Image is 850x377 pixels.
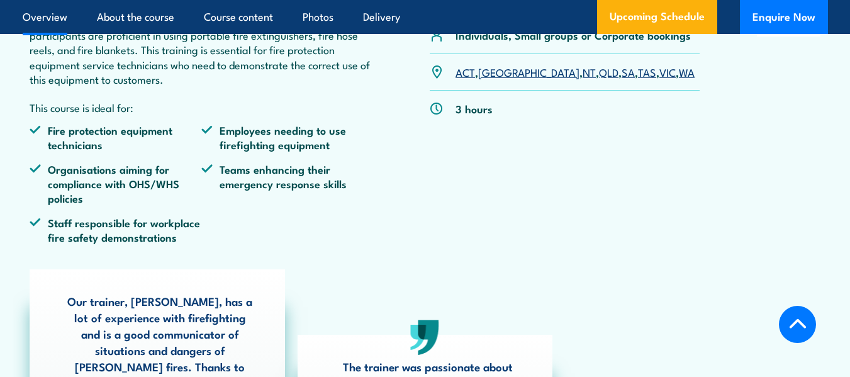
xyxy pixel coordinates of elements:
[201,123,373,152] li: Employees needing to use firefighting equipment
[599,64,618,79] a: QLD
[456,28,691,42] p: Individuals, Small groups or Corporate bookings
[622,64,635,79] a: SA
[659,64,676,79] a: VIC
[456,64,475,79] a: ACT
[30,123,201,152] li: Fire protection equipment technicians
[30,215,201,245] li: Staff responsible for workplace fire safety demonstrations
[679,64,695,79] a: WA
[478,64,579,79] a: [GEOGRAPHIC_DATA]
[456,65,695,79] p: , , , , , , ,
[30,13,372,86] p: Our Demonstrate First Attack Firefighting Equipment course ensures that participants are proficie...
[456,101,493,116] p: 3 hours
[638,64,656,79] a: TAS
[30,162,201,206] li: Organisations aiming for compliance with OHS/WHS policies
[583,64,596,79] a: NT
[201,162,373,206] li: Teams enhancing their emergency response skills
[30,100,372,115] p: This course is ideal for:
